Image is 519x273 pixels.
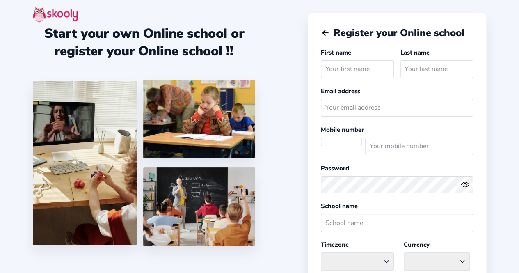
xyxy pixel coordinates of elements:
[321,48,351,57] label: First name
[461,180,469,189] ion-icon: eye outline
[461,180,473,189] button: eye outlineeye off outline
[321,241,349,249] label: Timezone
[33,7,78,23] img: skooly-logo.png
[334,26,464,39] span: Register your Online school
[143,167,256,246] img: 5.png
[400,60,473,78] input: Your last name
[33,25,255,60] div: Start your own Online school or register your Online school !!
[404,241,430,249] label: Currency
[365,138,473,155] input: Your mobile number
[321,28,330,37] button: arrow back outline
[400,48,430,57] label: Last name
[321,126,364,134] label: Mobile number
[321,214,473,232] input: School name
[143,80,256,158] img: 4.png
[321,60,393,78] input: Your first name
[321,99,473,117] input: Your email address
[33,81,137,245] img: 1.jpg
[321,202,358,210] label: School name
[321,87,360,95] label: Email address
[321,164,349,172] label: Password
